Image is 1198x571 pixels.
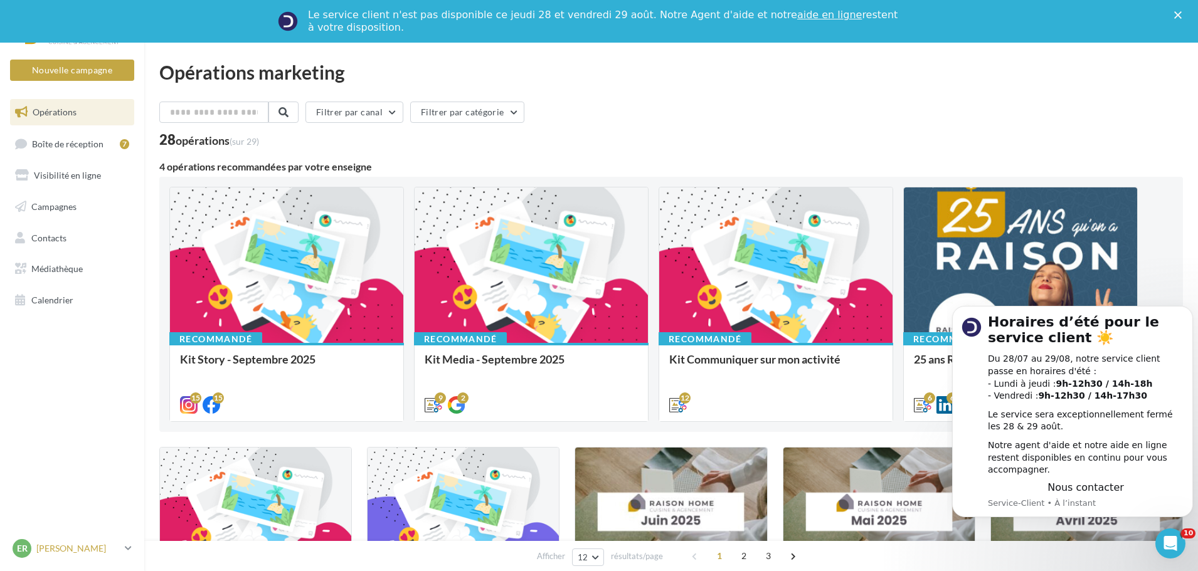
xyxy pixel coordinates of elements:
span: 25 ans Raison Home [914,352,1014,366]
div: opérations [176,135,259,146]
div: Fermer [1174,11,1187,19]
span: 10 [1181,528,1195,538]
span: Visibilité en ligne [34,170,101,181]
span: Opérations [33,107,77,117]
a: Campagnes [8,194,137,220]
button: Filtrer par canal [305,102,403,123]
a: Visibilité en ligne [8,162,137,189]
span: ER [17,542,28,555]
span: 2 [734,546,754,566]
div: Recommandé [414,332,507,346]
span: Afficher [537,550,565,562]
div: 12 [679,392,691,404]
p: [PERSON_NAME] [36,542,120,555]
span: Contacts [31,232,66,243]
div: 6 [946,392,958,404]
div: Recommandé [903,332,996,346]
div: 9 [435,392,446,404]
button: Filtrer par catégorie [410,102,524,123]
a: Médiathèque [8,256,137,282]
div: 15 [190,392,201,404]
span: résultats/page [611,550,663,562]
span: Campagnes [31,201,77,212]
span: Boîte de réception [32,138,103,149]
div: Recommandé [659,332,751,346]
span: Calendrier [31,295,73,305]
div: 2 [457,392,469,404]
iframe: Intercom notifications message [947,300,1198,537]
button: Nouvelle campagne [10,60,134,81]
a: Contacts [8,225,137,251]
a: aide en ligne [797,9,862,21]
a: ER [PERSON_NAME] [10,537,134,560]
div: 4 opérations recommandées par votre enseigne [159,162,1183,172]
a: Opérations [8,99,137,125]
div: Opérations marketing [159,63,1183,81]
div: 28 [159,133,259,147]
span: Kit Communiquer sur mon activité [669,352,840,366]
span: Kit Media - Septembre 2025 [425,352,565,366]
span: 1 [709,546,729,566]
span: 3 [758,546,778,566]
span: (sur 29) [230,136,259,147]
span: Médiathèque [31,263,83,274]
div: 7 [120,139,129,149]
div: Recommandé [169,332,262,346]
div: 15 [213,392,224,404]
iframe: Intercom live chat [1155,528,1185,558]
span: Kit Story - Septembre 2025 [180,352,315,366]
a: Boîte de réception7 [8,130,137,157]
div: Le service client n'est pas disponible ce jeudi 28 et vendredi 29 août. Notre Agent d'aide et not... [308,9,900,34]
button: 12 [572,548,604,566]
div: 6 [924,392,935,404]
span: 12 [578,552,588,562]
a: Calendrier [8,287,137,313]
img: Profile image for Service-Client [278,11,298,31]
